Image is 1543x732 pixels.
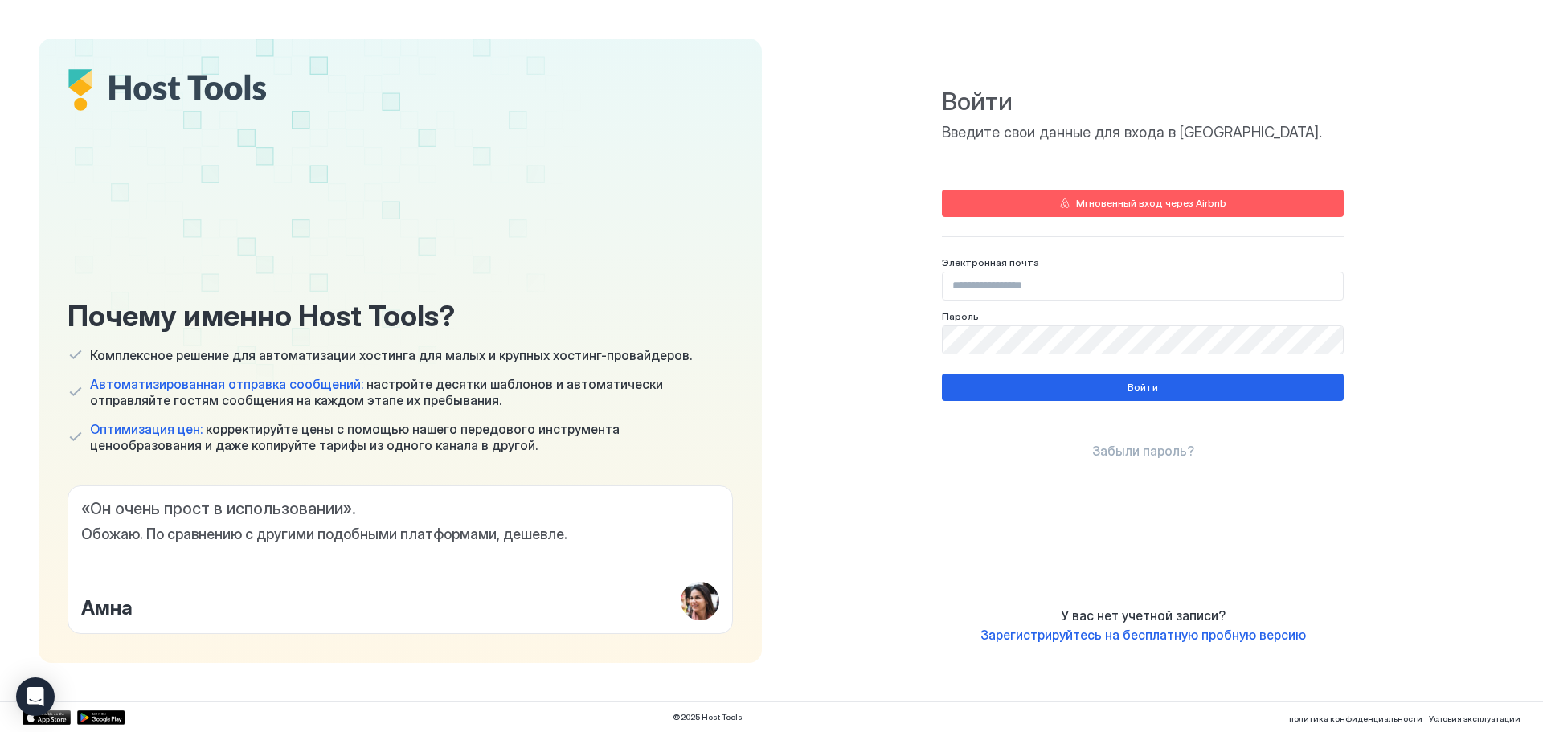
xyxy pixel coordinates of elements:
[90,376,363,392] font: Автоматизированная отправка сообщений:
[77,710,125,725] a: Google Play Маркет
[81,499,90,518] font: «
[942,256,1039,268] font: Электронная почта
[81,596,133,620] font: Амна
[943,326,1343,354] input: Поле ввода
[90,499,343,518] font: Он очень прост в использовании
[90,421,623,453] font: корректируйте цены с помощью нашего передового инструмента ценообразования и даже копируйте тариф...
[1289,714,1422,723] font: политика конфиденциальности
[90,421,203,437] font: Оптимизация цен:
[23,710,71,725] a: Магазин приложений
[1128,381,1158,393] font: Войти
[942,374,1344,401] button: Войти
[1061,607,1226,624] font: У вас нет учетной записи?
[343,499,356,518] font: ».
[16,677,55,716] div: Open Intercom Messenger
[980,627,1306,644] a: Зарегистрируйтесь на бесплатную пробную версию
[1076,197,1226,209] font: Мгновенный вход через Airbnb
[1092,443,1194,460] a: Забыли пароль?
[942,124,1322,141] font: Введите свои данные для входа в [GEOGRAPHIC_DATA].
[942,190,1344,217] button: Мгновенный вход через Airbnb
[681,712,743,722] font: 2025 Host Tools
[943,272,1343,300] input: Поле ввода
[90,347,692,363] font: Комплексное решение для автоматизации хостинга для малых и крупных хостинг-провайдеров.
[1092,443,1194,459] font: Забыли пароль?
[681,582,719,620] div: профиль
[90,376,666,408] font: настройте десятки шаблонов и автоматически отправляйте гостям сообщения на каждом этапе их пребыв...
[68,298,455,333] font: Почему именно Host Tools?
[81,525,567,542] font: Обожаю. По сравнению с другими подобными платформами, дешевле.
[980,627,1306,643] font: Зарегистрируйтесь на бесплатную пробную версию
[1289,709,1422,726] a: политика конфиденциальности
[673,712,681,722] font: ©
[942,87,1013,116] font: Войти
[1429,709,1520,726] a: Условия эксплуатации
[1429,714,1520,723] font: Условия эксплуатации
[942,310,979,322] font: Пароль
